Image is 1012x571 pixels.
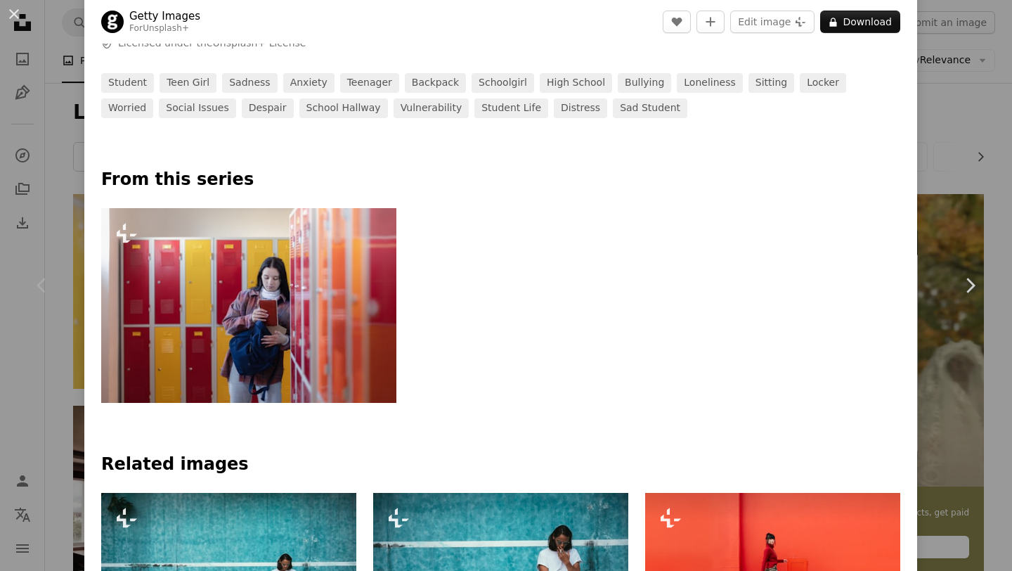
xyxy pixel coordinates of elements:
a: Unsplash+ License [213,37,306,49]
a: Unsplash+ [143,23,189,33]
a: schoolgirl [472,73,534,93]
a: a woman walking past a red wall [645,557,900,570]
div: For [129,23,200,34]
button: Add to Collection [696,11,725,33]
a: vulnerability [394,98,469,118]
button: Download [820,11,900,33]
a: Getty Images [129,9,200,23]
a: loneliness [677,73,742,93]
p: From this series [101,169,900,191]
img: A teenage student sitting in corridor near colorful lockers adn packing book to backpack in campu... [101,208,396,403]
img: Go to Getty Images's profile [101,11,124,33]
a: backpack [405,73,466,93]
a: Next [928,218,1012,353]
a: school hallway [299,98,388,118]
a: locker [800,73,846,93]
a: A teenage student sitting in corridor near colorful lockers adn packing book to backpack in campu... [101,299,396,312]
a: high school [540,73,612,93]
a: sadness [222,73,277,93]
a: distress [554,98,607,118]
button: Like [663,11,691,33]
a: sad student [613,98,687,118]
h4: Related images [101,454,900,476]
a: student [101,73,154,93]
a: despair [242,98,294,118]
a: bullying [618,73,671,93]
a: social issues [159,98,235,118]
a: teenager [340,73,399,93]
a: teen girl [160,73,216,93]
a: student life [474,98,548,118]
a: worried [101,98,153,118]
a: sitting [748,73,794,93]
button: Edit image [730,11,815,33]
a: anxiety [283,73,335,93]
